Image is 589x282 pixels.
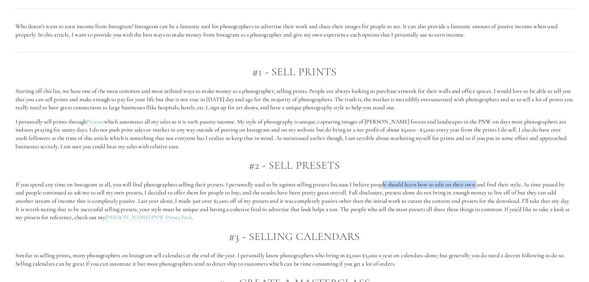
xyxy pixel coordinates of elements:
[15,66,574,78] h2: #1 - Sell Prints
[15,22,574,39] p: Who doesn’t want to earn income from Instagram? Instagram can be a fantastic tool for photographe...
[15,231,574,243] h2: #3 - Selling Calendars
[105,214,192,221] a: [PERSON_NAME] PNW Preset Pack
[15,251,574,268] p: Similar to selling prints, many photographers on Instagram sell calendars at the end of the year....
[15,118,574,150] p: I personally sell prints through which automates all my sales so it is 100% passive income. My st...
[15,180,574,222] p: If you spend any time on Instagram at all, you will find photographers selling their presets. I p...
[86,118,104,126] a: Pixieset
[15,159,574,171] h2: #2 - Sell Presets
[15,87,574,112] p: Starting off this list, we have one of the most common and most utilized ways to make money as a ...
